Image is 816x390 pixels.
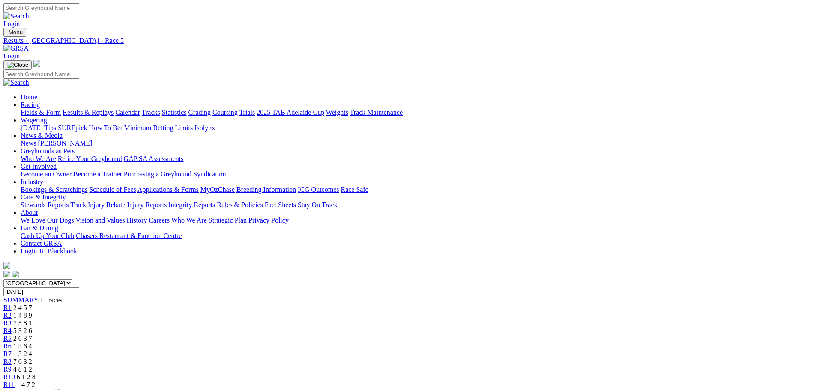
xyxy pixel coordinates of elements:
[21,170,813,178] div: Get Involved
[13,319,32,327] span: 7 5 8 1
[212,109,238,116] a: Coursing
[3,3,79,12] input: Search
[162,109,187,116] a: Statistics
[142,109,160,116] a: Tracks
[63,109,114,116] a: Results & Replays
[13,366,32,373] span: 4 8 1 2
[21,247,77,255] a: Login To Blackbook
[21,232,813,240] div: Bar & Dining
[3,70,79,79] input: Search
[209,217,247,224] a: Strategic Plan
[326,109,348,116] a: Weights
[3,358,12,365] a: R8
[171,217,207,224] a: Who We Are
[3,296,38,304] a: SUMMARY
[13,312,32,319] span: 1 4 8 9
[3,287,79,296] input: Select date
[12,271,19,277] img: twitter.svg
[341,186,368,193] a: Race Safe
[188,109,211,116] a: Grading
[3,366,12,373] a: R9
[115,109,140,116] a: Calendar
[21,186,87,193] a: Bookings & Scratchings
[3,319,12,327] span: R3
[21,224,58,232] a: Bar & Dining
[21,209,38,216] a: About
[33,60,40,67] img: logo-grsa-white.png
[38,140,92,147] a: [PERSON_NAME]
[13,342,32,350] span: 1 3 6 4
[3,262,10,269] img: logo-grsa-white.png
[21,116,47,124] a: Wagering
[16,381,35,388] span: 1 4 7 2
[17,373,36,381] span: 6 1 2 8
[13,350,32,357] span: 1 3 2 4
[21,93,37,101] a: Home
[298,201,337,208] a: Stay On Track
[58,124,87,131] a: SUREpick
[217,201,263,208] a: Rules & Policies
[21,132,63,139] a: News & Media
[21,140,813,147] div: News & Media
[3,28,26,37] button: Toggle navigation
[75,217,125,224] a: Vision and Values
[3,335,12,342] a: R5
[194,124,215,131] a: Isolynx
[21,109,61,116] a: Fields & Form
[126,217,147,224] a: History
[3,312,12,319] a: R2
[89,124,123,131] a: How To Bet
[3,271,10,277] img: facebook.svg
[13,358,32,365] span: 7 6 3 2
[257,109,324,116] a: 2025 TAB Adelaide Cup
[21,155,56,162] a: Who We Are
[21,101,40,108] a: Racing
[13,304,32,311] span: 2 4 5 7
[3,52,20,60] a: Login
[248,217,289,224] a: Privacy Policy
[58,155,122,162] a: Retire Your Greyhound
[21,140,36,147] a: News
[21,124,813,132] div: Wagering
[7,62,28,68] img: Close
[40,296,62,304] span: 11 races
[21,217,813,224] div: About
[124,155,184,162] a: GAP SA Assessments
[76,232,182,239] a: Chasers Restaurant & Function Centre
[21,109,813,116] div: Racing
[3,45,29,52] img: GRSA
[21,217,74,224] a: We Love Our Dogs
[3,327,12,334] span: R4
[350,109,403,116] a: Track Maintenance
[3,381,15,388] a: R11
[3,373,15,381] span: R10
[21,186,813,194] div: Industry
[21,232,74,239] a: Cash Up Your Club
[73,170,122,178] a: Become a Trainer
[149,217,170,224] a: Careers
[13,335,32,342] span: 2 6 3 7
[21,178,43,185] a: Industry
[3,304,12,311] a: R1
[3,37,813,45] a: Results - [GEOGRAPHIC_DATA] - Race 5
[193,170,226,178] a: Syndication
[3,79,29,86] img: Search
[3,350,12,357] a: R7
[21,124,56,131] a: [DATE] Tips
[89,186,136,193] a: Schedule of Fees
[3,12,29,20] img: Search
[9,29,23,36] span: Menu
[124,124,193,131] a: Minimum Betting Limits
[13,327,32,334] span: 5 3 2 6
[21,194,66,201] a: Care & Integrity
[21,201,69,208] a: Stewards Reports
[127,201,167,208] a: Injury Reports
[168,201,215,208] a: Integrity Reports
